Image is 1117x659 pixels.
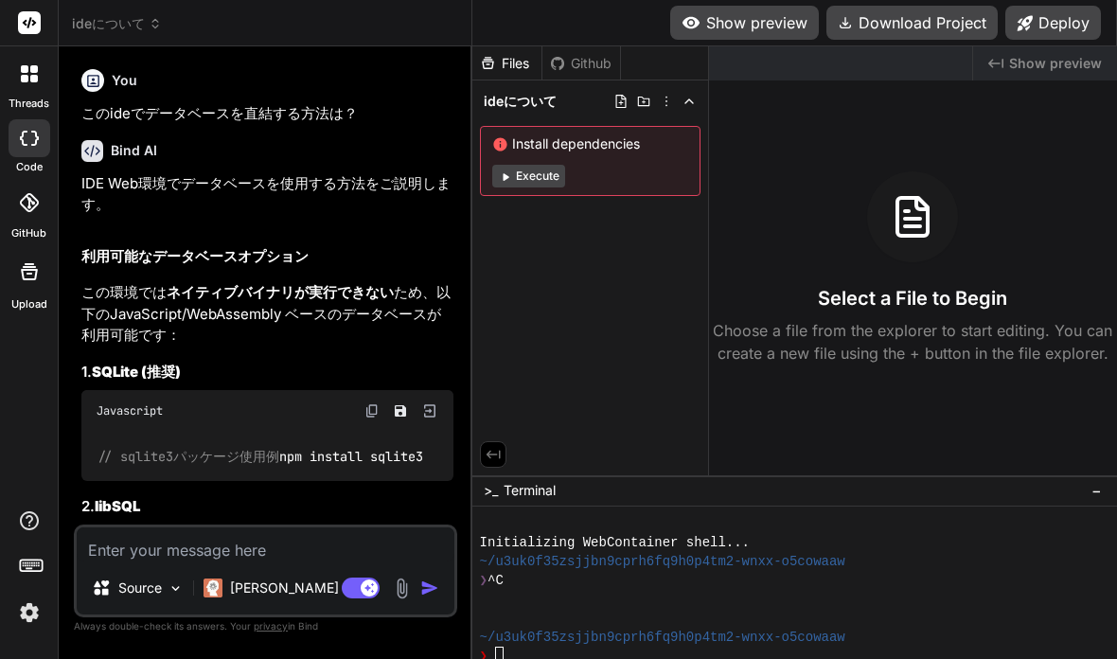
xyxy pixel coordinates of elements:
[1088,475,1106,506] button: −
[387,398,414,424] button: Save file
[112,71,137,90] h6: You
[542,54,620,73] div: Github
[97,447,425,467] code: npm install sqlite3
[484,92,557,111] span: ideについて
[818,285,1007,312] h3: Select a File to Begin
[492,165,565,187] button: Execute
[98,448,279,465] span: // sqlite3パッケージ使用例
[81,246,453,268] h2: 利用可能なデータベースオプション
[72,14,162,33] span: ideについて
[480,552,845,571] span: ~/u3uk0f35zsjjbn9cprh6fq9h0p4tm2-wnxx-o5cowaaw
[74,617,457,635] p: Always double-check its answers. Your in Bind
[13,597,45,629] img: settings
[81,496,453,518] h3: 2.
[254,620,288,632] span: privacy
[484,481,498,500] span: >_
[81,103,453,125] p: このideでデータベースを直結する方法は？
[472,54,541,73] div: Files
[391,578,413,599] img: attachment
[504,481,556,500] span: Terminal
[670,6,819,40] button: Show preview
[81,173,453,216] p: IDE Web環境でデータベースを使用する方法をご説明します。
[11,296,47,312] label: Upload
[167,283,394,301] strong: ネイティブバイナリが実行できない
[421,402,438,419] img: Open in Browser
[111,141,157,160] h6: Bind AI
[420,579,439,597] img: icon
[1091,481,1102,500] span: −
[1009,54,1102,73] span: Show preview
[168,580,184,597] img: Pick Models
[11,225,46,241] label: GitHub
[480,628,845,647] span: ~/u3uk0f35zsjjbn9cprh6fq9h0p4tm2-wnxx-o5cowaaw
[826,6,998,40] button: Download Project
[92,363,181,381] strong: SQLite (推奨)
[81,282,453,347] p: この環境では ため、以下のJavaScript/WebAssembly ベースのデータベースが利用可能です：
[709,319,1117,365] p: Choose a file from the explorer to start editing. You can create a new file using the + button in...
[118,579,162,597] p: Source
[230,579,371,597] p: [PERSON_NAME] 4 S..
[480,571,488,590] span: ❯
[364,403,380,419] img: copy
[97,403,163,419] span: Javascript
[488,571,504,590] span: ^C
[81,362,453,383] h3: 1.
[16,159,43,175] label: code
[480,533,750,552] span: Initializing WebContainer shell...
[1005,6,1101,40] button: Deploy
[492,134,688,153] span: Install dependencies
[204,579,222,597] img: Claude 4 Sonnet
[9,96,49,112] label: threads
[95,497,140,515] strong: libSQL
